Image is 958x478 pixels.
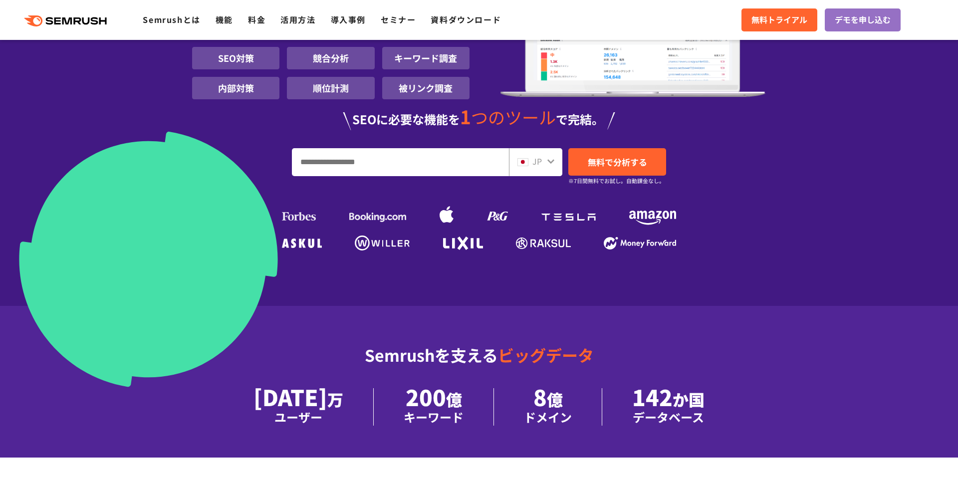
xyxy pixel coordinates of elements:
span: か国 [673,388,705,411]
span: 億 [446,388,462,411]
span: ビッグデータ [498,343,594,366]
span: つのツール [471,105,556,129]
a: Semrushとは [143,13,200,25]
span: 無料トライアル [751,13,807,26]
a: 資料ダウンロード [431,13,501,25]
li: 142 [602,388,734,426]
li: 8 [494,388,602,426]
span: デモを申し込む [835,13,891,26]
li: SEO対策 [192,47,279,69]
a: デモを申し込む [825,8,901,31]
span: で完結。 [556,110,604,128]
span: 1 [460,103,471,130]
a: 活用方法 [280,13,315,25]
div: ドメイン [524,408,572,426]
div: キーワード [404,408,464,426]
span: 無料で分析する [588,156,647,168]
input: URL、キーワードを入力してください [292,149,508,176]
span: JP [532,155,542,167]
li: 200 [374,388,494,426]
small: ※7日間無料でお試し。自動課金なし。 [568,176,665,186]
div: データベース [632,408,705,426]
div: SEOに必要な機能を [192,107,766,130]
li: 競合分析 [287,47,374,69]
a: 機能 [216,13,233,25]
div: Semrushを支える [192,338,766,388]
li: 被リンク調査 [382,77,470,99]
span: 億 [547,388,563,411]
a: 料金 [248,13,265,25]
a: セミナー [381,13,416,25]
a: 導入事例 [331,13,366,25]
a: 無料で分析する [568,148,666,176]
li: 内部対策 [192,77,279,99]
li: 順位計測 [287,77,374,99]
a: 無料トライアル [741,8,817,31]
li: キーワード調査 [382,47,470,69]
